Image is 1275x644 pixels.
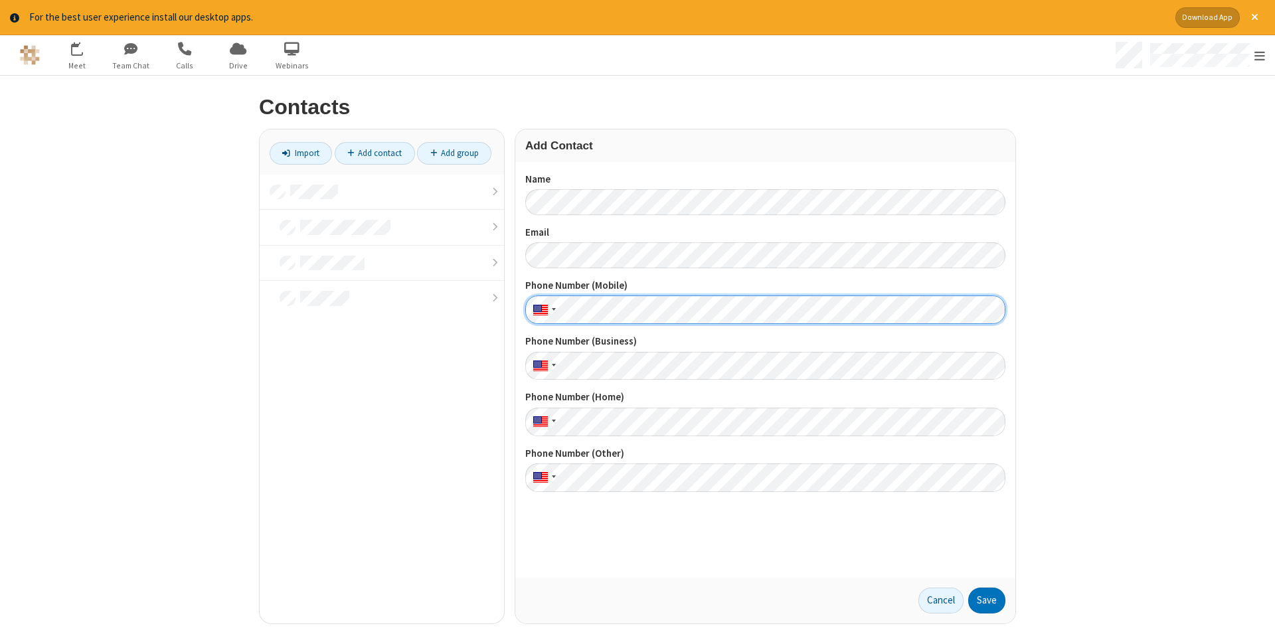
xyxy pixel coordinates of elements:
[525,446,1005,461] label: Phone Number (Other)
[525,225,1005,240] label: Email
[525,408,560,436] div: United States: + 1
[106,60,155,72] span: Team Chat
[525,172,1005,187] label: Name
[213,60,263,72] span: Drive
[159,60,209,72] span: Calls
[1242,609,1265,635] iframe: Chat
[335,142,415,165] a: Add contact
[20,45,40,65] img: QA Selenium DO NOT DELETE OR CHANGE
[1111,35,1275,75] div: Open menu
[525,390,1005,405] label: Phone Number (Home)
[918,588,964,614] a: Cancel
[525,139,1005,152] h3: Add Contact
[78,42,90,52] div: 13
[270,142,332,165] a: Import
[525,334,1005,349] label: Phone Number (Business)
[525,278,1005,293] label: Phone Number (Mobile)
[29,10,1165,25] div: For the best user experience install our desktop apps.
[417,142,491,165] a: Add group
[525,295,560,324] div: United States: + 1
[1244,7,1265,28] button: Close alert
[525,463,560,492] div: United States: + 1
[968,588,1005,614] button: Save
[1175,7,1240,28] button: Download App
[52,60,102,72] span: Meet
[259,96,1016,119] h2: Contacts
[525,352,560,380] div: United States: + 1
[267,60,317,72] span: Webinars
